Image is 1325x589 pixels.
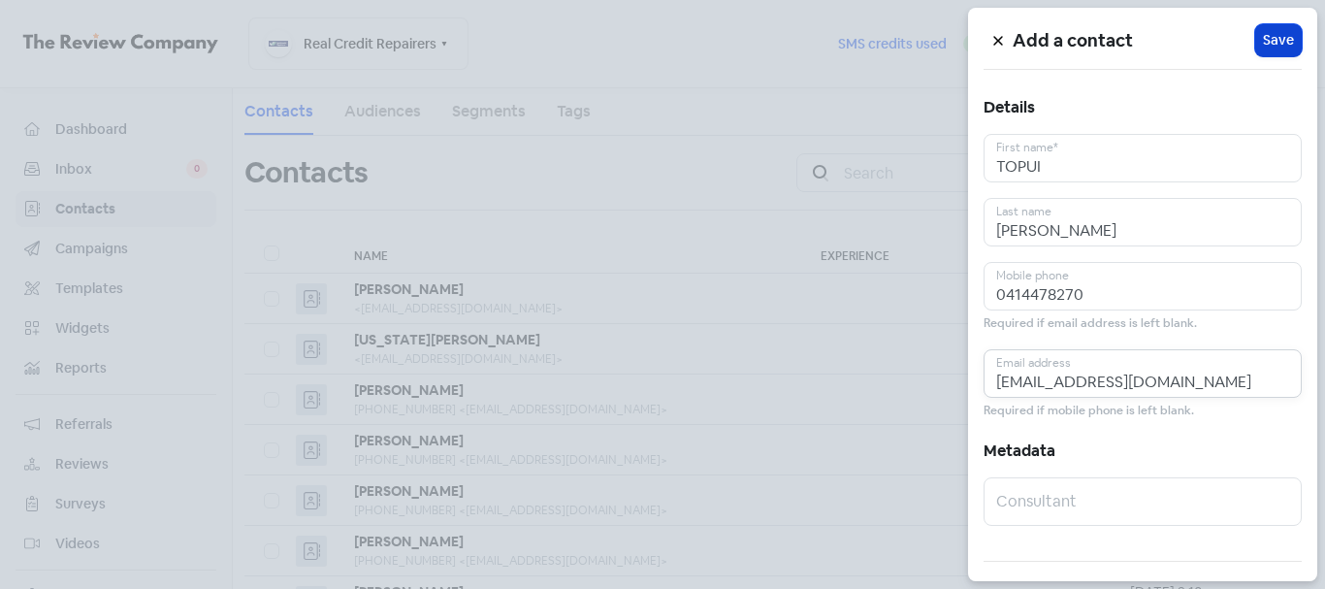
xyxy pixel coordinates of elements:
input: Email address [984,349,1302,398]
span: Save [1263,30,1294,50]
h5: Add a contact [1013,26,1255,55]
input: First name [984,134,1302,182]
small: Required if email address is left blank. [984,314,1197,333]
input: Last name [984,198,1302,246]
h5: Details [984,93,1302,122]
input: Mobile phone [984,262,1302,311]
h5: Metadata [984,437,1302,466]
small: Required if mobile phone is left blank. [984,402,1194,420]
button: Save [1255,24,1302,56]
input: Consultant [984,477,1302,526]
